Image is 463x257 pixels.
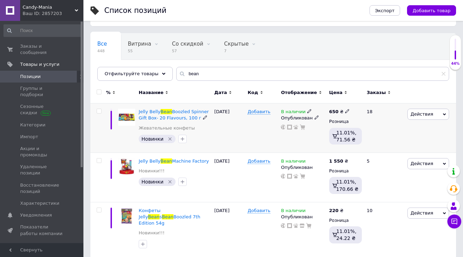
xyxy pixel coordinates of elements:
span: % [106,89,111,96]
span: Добавить [247,208,270,213]
span: Candy-Mania [23,4,75,10]
span: Импорт [20,134,38,140]
span: Новинки [141,179,163,185]
div: [DATE] [212,202,246,257]
span: Товары и услуги [20,61,59,68]
a: Конфеты JellyBeansBeanBoozled 7th Edition 54g [139,208,200,226]
span: Удаленные позиции [20,164,64,176]
span: Акции и промокоды [20,146,64,158]
span: Все [97,41,107,47]
span: 11.01%, 170.66 ₴ [336,179,358,192]
span: Boozled Spinner Gift Box- 20 Flavours, 100 г [139,109,209,120]
span: Со скидкой [172,41,203,47]
span: Экспорт [375,8,395,13]
span: В наличии [281,158,306,166]
span: Действия [411,111,433,117]
div: [DATE] [212,153,246,202]
div: Опубликован [281,164,325,171]
span: Панель управления [20,242,64,255]
div: 18 [363,103,406,153]
span: Позиции [20,73,41,80]
span: Добавить [247,109,270,115]
span: Bean [148,214,160,219]
div: 5 [363,153,406,202]
span: В наличии [281,109,306,116]
svg: Удалить метку [167,179,173,185]
b: 1 550 [329,158,343,164]
div: Список позиций [104,7,166,14]
div: ₴ [329,158,348,164]
span: 11.01%, 24.22 ₴ [336,228,357,241]
span: Заказы [367,89,386,96]
a: Новинки!!! [139,168,164,174]
span: Витрина [128,41,151,47]
span: Действия [411,161,433,166]
span: Конфеты Jelly [139,208,161,219]
button: Чат с покупателем [447,215,461,228]
span: Добавить товар [413,8,450,13]
a: Жевательные конфеты [139,125,195,131]
span: Заказы и сообщения [20,43,64,56]
span: Отображение [281,89,317,96]
span: Характеристики [20,200,59,207]
span: Jelly Belly [139,158,161,164]
span: Сезонные скидки [20,103,64,116]
input: Поиск [3,24,82,37]
button: Экспорт [369,5,400,16]
a: Jelly BellyBeanBoozled Spinner Gift Box- 20 Flavours, 100 г [139,109,209,120]
span: Machine Factory [172,158,209,164]
span: 57 [172,48,203,54]
span: 55 [128,48,151,54]
span: Действия [411,210,433,216]
span: Bean [161,109,172,114]
svg: Удалить метку [167,136,173,142]
span: Восстановление позиций [20,182,64,195]
div: Опубликован [281,115,325,121]
span: Код [247,89,258,96]
span: Опубликованные [97,67,145,73]
div: 10 [363,202,406,257]
button: Добавить товар [407,5,456,16]
div: Ваш ID: 2857203 [23,10,83,17]
span: Уведомления [20,212,52,218]
span: Название [139,89,163,96]
span: Jelly Belly [139,109,161,114]
a: Новинки!!! [139,230,164,236]
img: Конфеты Jelly Beans Bean Boozled 7th Edition 54g [118,208,135,225]
span: Отфильтруйте товары [105,71,159,76]
div: ₴ [329,109,350,115]
span: Цена [329,89,343,96]
img: Jelly Belly Bean Boozled Spinner Gift Box- 20 Flavours, 100 г [118,109,135,126]
div: ₴ [329,208,343,214]
span: 448 [97,48,107,54]
div: Розница [329,168,361,174]
a: Jelly BellyBeanMachine Factory [139,158,209,164]
span: Добавить [247,158,270,164]
div: 44% [450,61,461,66]
span: s [160,214,162,219]
span: Показатели работы компании [20,224,64,236]
span: Группы и подборки [20,85,64,98]
b: 220 [329,208,339,213]
span: 7 [224,48,249,54]
span: Скрытые [224,41,249,47]
div: Розница [329,118,361,125]
span: Дата [214,89,227,96]
b: 650 [329,109,339,114]
img: Jelly Belly Bean Machine Factory [118,158,135,175]
span: Категории [20,122,46,128]
div: Розница [329,217,361,224]
div: Опубликован [281,214,325,220]
input: Поиск по названию позиции, артикулу и поисковым запросам [176,67,449,81]
span: Новинки [141,136,163,142]
span: 11.01%, 71.56 ₴ [336,130,357,142]
span: Bean [161,158,172,164]
div: [DATE] [212,103,246,153]
span: В наличии [281,208,306,215]
span: Bean [162,214,173,219]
